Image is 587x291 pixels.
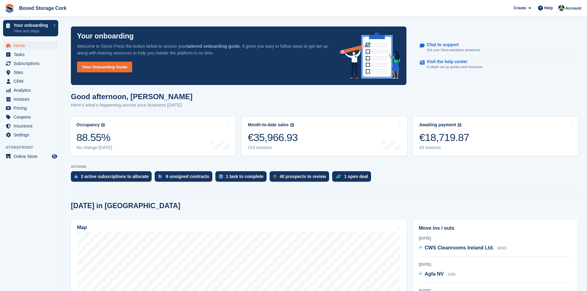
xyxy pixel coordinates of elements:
span: Insurance [14,122,51,130]
div: 1 task to complete [226,174,263,179]
a: 8 unsigned contracts [155,171,215,185]
h2: Move ins / outs [419,224,572,232]
span: W001 [497,246,507,250]
a: Preview store [51,153,58,160]
div: 40 prospects to review [279,174,326,179]
img: Vincent [558,5,565,11]
a: menu [3,113,58,121]
a: menu [3,68,58,77]
span: Create [514,5,526,11]
img: task-75834270c22a3079a89374b754ae025e5fb1db73e45f91037f5363f120a921f8.svg [219,175,223,178]
a: Agfa NV 1065 [419,270,455,278]
div: Awaiting payment [419,122,456,127]
p: Here's what's happening across your business [DATE] [71,102,193,109]
div: 88.55% [76,131,112,144]
span: Tasks [14,50,51,59]
a: menu [3,41,58,50]
a: menu [3,122,58,130]
img: deal-1b604bf984904fb50ccaf53a9ad4b4a5d6e5aea283cecdc64d6e3604feb123c2.svg [336,174,341,179]
a: 1 task to complete [215,171,270,185]
a: Boxed Storage Cork [17,3,69,13]
div: Occupancy [76,122,100,127]
span: CRM [14,77,51,86]
a: menu [3,131,58,139]
div: No change [DATE] [76,145,112,150]
span: Pricing [14,104,51,112]
a: 40 prospects to review [270,171,332,185]
a: 1 open deal [332,171,374,185]
a: menu [3,104,58,112]
div: €35,966.93 [248,131,298,144]
p: Welcome to Stora! Press the button below to access your . It gives you easy to follow steps to ge... [77,43,330,56]
a: Chat to support Get your Stora questions answered. [420,39,572,56]
div: 8 unsigned contracts [166,174,209,179]
p: In-depth set up guides and resources. [427,64,484,70]
a: 3 active subscriptions to allocate [71,171,155,185]
div: 1 open deal [344,174,368,179]
span: Invoices [14,95,51,103]
div: 43 invoices [419,145,469,150]
img: icon-info-grey-7440780725fd019a000dd9b08b2336e03edf1995a4989e88bcd33f0948082b44.svg [101,123,105,127]
img: prospect-51fa495bee0391a8d652442698ab0144808aea92771e9ea1ae160a38d050c398.svg [273,175,276,178]
img: contract_signature_icon-13c848040528278c33f63329250d36e43548de30e8caae1d1a13099fd9432cc5.svg [158,175,163,178]
img: icon-info-grey-7440780725fd019a000dd9b08b2336e03edf1995a4989e88bcd33f0948082b44.svg [290,123,294,127]
span: CWS Cleanrooms Ireland Ltd. [425,245,494,250]
div: [DATE] [419,262,572,267]
span: Settings [14,131,51,139]
div: €18,719.87 [419,131,469,144]
a: CWS Cleanrooms Ireland Ltd. W001 [419,244,507,252]
a: menu [3,95,58,103]
div: [DATE] [419,236,572,241]
h2: Map [77,225,87,230]
h1: Good afternoon, [PERSON_NAME] [71,92,193,101]
span: Storefront [6,144,61,151]
a: Your onboarding View next steps [3,20,58,36]
span: Agfa NV [425,271,444,277]
a: menu [3,77,58,86]
h2: [DATE] in [GEOGRAPHIC_DATA] [71,202,180,210]
p: Visit the help center [427,59,479,64]
span: Online Store [14,152,51,161]
a: menu [3,50,58,59]
a: menu [3,152,58,161]
span: Home [14,41,51,50]
img: onboarding-info-6c161a55d2c0e0a8cae90662b2fe09162a5109e8cc188191df67fb4f79e88e88.svg [340,33,400,79]
span: Analytics [14,86,51,95]
a: Occupancy 88.55% No change [DATE] [70,117,235,156]
a: Awaiting payment €18,719.87 43 invoices [413,117,578,156]
div: 3 active subscriptions to allocate [81,174,149,179]
p: ACTIONS [71,165,578,169]
a: menu [3,59,58,68]
a: View Onboarding Guide [77,62,132,72]
span: Subscriptions [14,59,51,68]
img: icon-info-grey-7440780725fd019a000dd9b08b2336e03edf1995a4989e88bcd33f0948082b44.svg [458,123,461,127]
p: Your onboarding [14,23,50,27]
p: Your onboarding [77,33,134,40]
a: Visit the help center In-depth set up guides and resources. [420,56,572,73]
span: Account [565,5,581,11]
a: menu [3,86,58,95]
a: Month-to-date sales €35,966.93 119 invoices [242,117,407,156]
span: Coupons [14,113,51,121]
p: Chat to support [427,42,476,47]
strong: tailored onboarding guide [186,44,240,49]
span: 1065 [447,272,456,277]
span: Help [544,5,553,11]
span: Sites [14,68,51,77]
img: stora-icon-8386f47178a22dfd0bd8f6a31ec36ba5ce8667c1dd55bd0f319d3a0aa187defe.svg [5,4,14,13]
img: active_subscription_to_allocate_icon-d502201f5373d7db506a760aba3b589e785aa758c864c3986d89f69b8ff3... [75,174,78,178]
div: Month-to-date sales [248,122,288,127]
p: Get your Stora questions answered. [427,47,481,53]
div: 119 invoices [248,145,298,150]
p: View next steps [14,28,50,34]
